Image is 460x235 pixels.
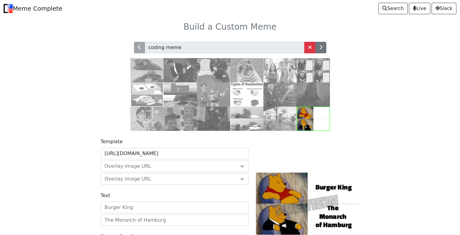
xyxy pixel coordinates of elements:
span: Overlay Image URL [101,161,249,172]
span: Overlay Image URL [105,176,151,182]
img: gru.jpg [297,58,330,82]
img: ams.jpg [230,58,263,82]
span: Slack [436,5,452,12]
span: Overlay Image URL [105,163,151,169]
img: buzz.jpg [197,82,230,107]
img: pigeon.jpg [130,107,164,131]
a: Meme Complete [4,2,62,15]
img: drake.jpg [130,58,164,82]
img: bully-maguire-dance.gif [197,107,230,131]
img: elmo.jpg [230,107,263,131]
img: pool.jpg [263,107,297,131]
a: Live [409,3,430,14]
img: headaches.jpg [230,82,263,107]
a: Slack [432,3,456,14]
img: slap.jpg [164,58,197,82]
span: Search [382,5,404,12]
img: right.jpg [164,107,197,131]
input: The Monarch of Hamburg [101,214,249,226]
input: Template name or description... [145,42,305,53]
label: Template [101,138,123,145]
span: Live [413,5,426,12]
img: ds.jpg [130,82,164,107]
span: Overlay Image URL [101,173,249,185]
img: pooh.jpg [297,107,330,131]
img: grave.jpg [197,58,230,82]
input: Burger King [101,202,249,213]
img: exit.jpg [164,82,197,107]
label: Text [101,192,110,199]
img: Meme Complete [4,4,13,13]
h3: Build a Custom Meme [34,22,426,32]
img: db.jpg [263,58,297,82]
img: meats-back-lotr.gif [297,82,330,107]
img: stonks.jpg [263,82,297,107]
span: Overlay Image URL [105,175,237,183]
a: Search [378,3,408,14]
input: Background Image URL [101,148,249,159]
span: Overlay Image URL [105,163,237,170]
